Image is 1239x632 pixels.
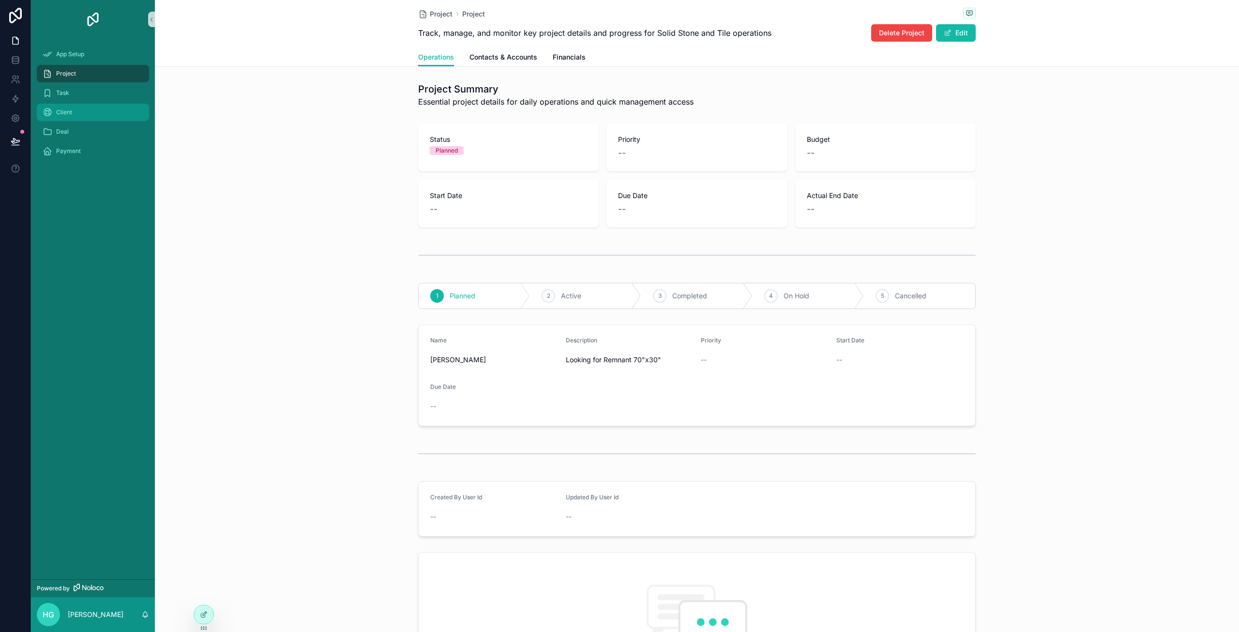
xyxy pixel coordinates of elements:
[418,9,453,19] a: Project
[37,104,149,121] a: Client
[430,135,587,144] span: Status
[469,48,537,68] a: Contacts & Accounts
[462,9,485,19] a: Project
[936,24,976,42] button: Edit
[37,585,70,592] span: Powered by
[807,146,815,160] span: --
[430,9,453,19] span: Project
[701,355,707,365] span: --
[566,355,694,365] span: Looking for Remnant 70"x30"
[37,65,149,82] a: Project
[37,46,149,63] a: App Setup
[618,135,775,144] span: Priority
[37,142,149,160] a: Payment
[430,401,436,411] span: --
[436,292,438,300] span: 1
[418,96,694,108] span: Essential project details for daily operations and quick management access
[37,123,149,140] a: Deal
[784,291,809,301] span: On Hold
[701,337,721,344] span: Priority
[85,12,101,27] img: App logo
[618,191,775,200] span: Due Date
[879,28,924,38] span: Delete Project
[469,52,537,62] span: Contacts & Accounts
[430,355,558,365] span: [PERSON_NAME]
[871,24,932,42] button: Delete Project
[547,292,550,300] span: 2
[450,291,475,301] span: Planned
[807,135,964,144] span: Budget
[769,292,773,300] span: 4
[430,191,587,200] span: Start Date
[430,493,482,501] span: Created By User Id
[807,191,964,200] span: Actual End Date
[418,27,771,39] span: Track, manage, and monitor key project details and progress for Solid Stone and Tile operations
[836,337,864,344] span: Start Date
[430,337,447,344] span: Name
[561,291,581,301] span: Active
[672,291,707,301] span: Completed
[68,610,123,619] p: [PERSON_NAME]
[56,147,81,155] span: Payment
[418,82,694,96] h1: Project Summary
[895,291,926,301] span: Cancelled
[31,39,155,172] div: scrollable content
[566,337,597,344] span: Description
[618,202,626,216] span: --
[418,52,454,62] span: Operations
[56,50,84,58] span: App Setup
[553,52,586,62] span: Financials
[553,48,586,68] a: Financials
[430,383,456,390] span: Due Date
[418,48,454,67] a: Operations
[658,292,662,300] span: 3
[37,84,149,102] a: Task
[436,146,458,155] div: Planned
[807,202,815,216] span: --
[43,609,54,620] span: HG
[836,355,842,365] span: --
[56,108,72,116] span: Client
[56,70,76,77] span: Project
[56,128,69,136] span: Deal
[566,493,619,501] span: Updated By User Id
[56,89,69,97] span: Task
[618,146,626,160] span: --
[881,292,884,300] span: 5
[566,512,572,522] span: --
[430,512,436,522] span: --
[31,579,155,597] a: Powered by
[430,202,438,216] span: --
